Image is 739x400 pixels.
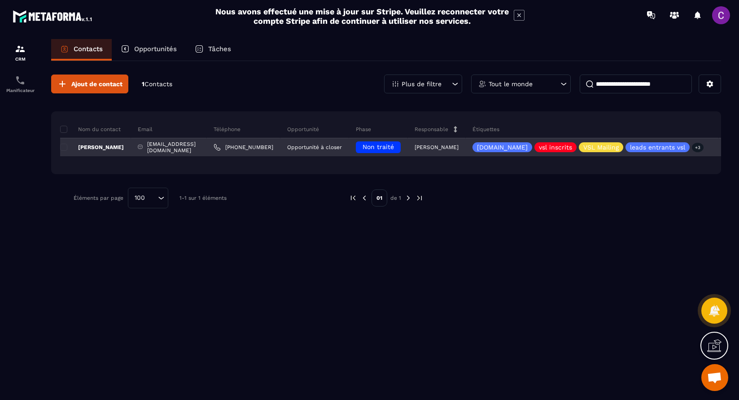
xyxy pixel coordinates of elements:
[701,364,728,391] div: Ouvrir le chat
[112,39,186,61] a: Opportunités
[415,194,424,202] img: next
[477,144,528,150] p: [DOMAIN_NAME]
[2,37,38,68] a: formationformationCRM
[60,126,121,133] p: Nom du contact
[583,144,619,150] p: VSL Mailing
[472,126,499,133] p: Étiquettes
[539,144,572,150] p: vsl inscrits
[356,126,371,133] p: Phase
[208,45,231,53] p: Tâches
[349,194,357,202] img: prev
[74,45,103,53] p: Contacts
[287,144,342,150] p: Opportunité à closer
[2,57,38,62] p: CRM
[214,126,241,133] p: Téléphone
[692,143,704,152] p: +3
[402,81,442,87] p: Plus de filtre
[404,194,412,202] img: next
[372,189,387,207] p: 01
[390,194,401,202] p: de 1
[142,80,172,88] p: 1
[360,194,368,202] img: prev
[128,188,168,208] div: Search for option
[134,45,177,53] p: Opportunités
[13,8,93,24] img: logo
[74,195,123,201] p: Éléments par page
[15,44,26,54] img: formation
[363,143,394,150] span: Non traité
[287,126,319,133] p: Opportunité
[60,144,124,151] p: [PERSON_NAME]
[131,193,148,203] span: 100
[15,75,26,86] img: scheduler
[138,126,153,133] p: Email
[51,39,112,61] a: Contacts
[144,80,172,88] span: Contacts
[489,81,533,87] p: Tout le monde
[71,79,122,88] span: Ajout de contact
[51,75,128,93] button: Ajout de contact
[415,144,459,150] p: [PERSON_NAME]
[630,144,685,150] p: leads entrants vsl
[148,193,156,203] input: Search for option
[2,68,38,100] a: schedulerschedulerPlanificateur
[415,126,448,133] p: Responsable
[179,195,227,201] p: 1-1 sur 1 éléments
[186,39,240,61] a: Tâches
[2,88,38,93] p: Planificateur
[214,144,273,151] a: [PHONE_NUMBER]
[215,7,509,26] h2: Nous avons effectué une mise à jour sur Stripe. Veuillez reconnecter votre compte Stripe afin de ...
